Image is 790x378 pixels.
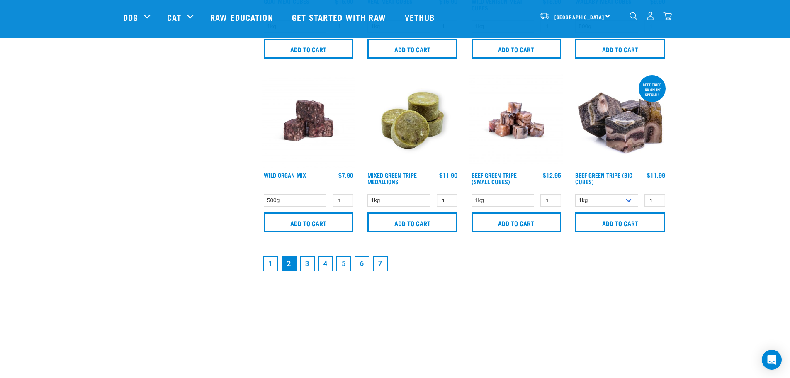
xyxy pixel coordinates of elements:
div: $12.95 [543,172,561,178]
img: home-icon@2x.png [663,12,672,20]
input: Add to cart [472,39,562,59]
a: Goto page 5 [336,256,351,271]
input: Add to cart [575,39,665,59]
a: Mixed Green Tripe Medallions [367,173,417,183]
input: 1 [333,194,353,207]
div: $11.90 [439,172,457,178]
a: Wild Organ Mix [264,173,306,176]
input: 1 [437,194,457,207]
a: Goto page 4 [318,256,333,271]
a: Beef Green Tripe (Small Cubes) [472,173,517,183]
input: Add to cart [264,212,354,232]
a: Cat [167,11,181,23]
img: Beef Tripe Bites 1634 [469,73,564,168]
nav: pagination [262,255,667,273]
input: 1 [540,194,561,207]
input: Add to cart [472,212,562,232]
a: Dog [123,11,138,23]
input: Add to cart [367,39,457,59]
a: Goto page 1 [263,256,278,271]
input: 1 [644,194,665,207]
div: $7.90 [338,172,353,178]
a: Beef Green Tripe (Big Cubes) [575,173,632,183]
input: Add to cart [575,212,665,232]
img: 1044 Green Tripe Beef [573,73,667,168]
input: Add to cart [264,39,354,59]
div: Open Intercom Messenger [762,350,782,370]
span: [GEOGRAPHIC_DATA] [554,15,605,18]
input: Add to cart [367,212,457,232]
a: Goto page 7 [373,256,388,271]
img: Mixed Green Tripe [365,73,459,168]
div: $11.99 [647,172,665,178]
img: home-icon-1@2x.png [630,12,637,20]
div: Beef tripe 1kg online special! [639,78,666,101]
img: user.png [646,12,655,20]
a: Get started with Raw [284,0,396,34]
a: Raw Education [202,0,283,34]
img: Wild Organ Mix [262,73,356,168]
a: Goto page 3 [300,256,315,271]
a: Vethub [396,0,445,34]
a: Page 2 [282,256,297,271]
a: Goto page 6 [355,256,369,271]
img: van-moving.png [539,12,550,20]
